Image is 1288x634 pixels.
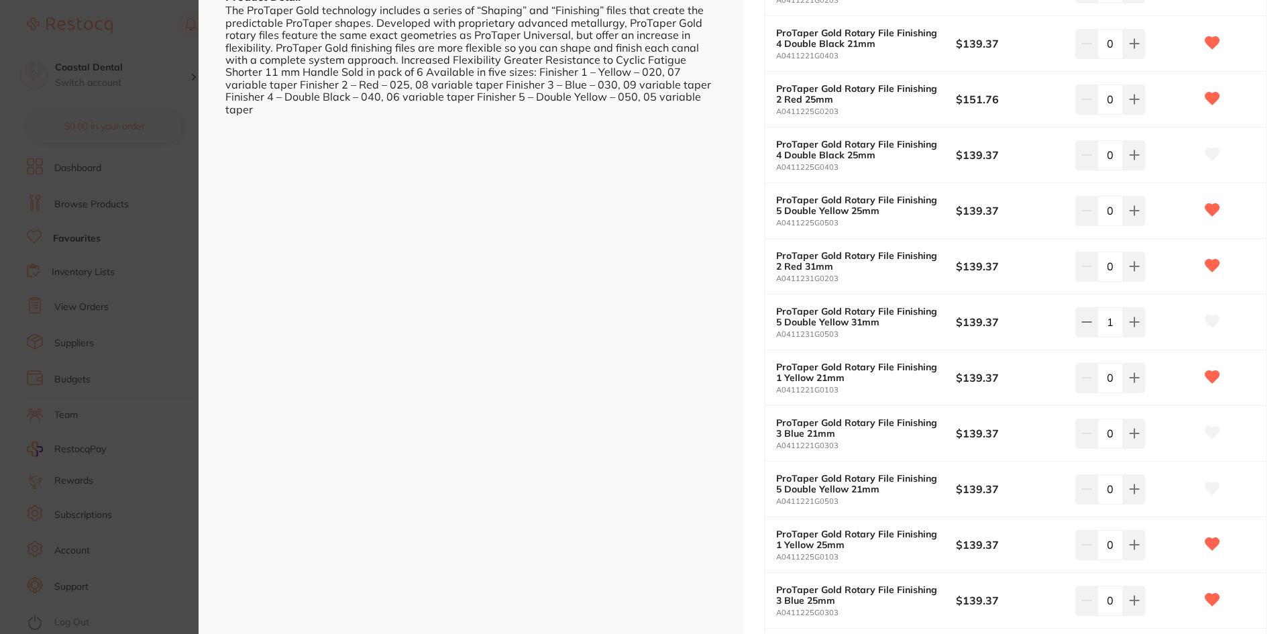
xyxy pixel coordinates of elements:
[776,163,956,172] small: A0411225G0403
[776,28,938,49] b: ProTaper Gold Rotary File Finishing 4 Double Black 21mm
[776,330,956,339] small: A0411231G0503
[776,417,938,439] b: ProTaper Gold Rotary File Finishing 3 Blue 21mm
[956,370,1064,385] b: $139.37
[956,259,1064,274] b: $139.37
[225,4,716,115] div: The ProTaper Gold technology includes a series of “Shaping” and “Finishing” files that create the...
[776,386,956,394] small: A0411221G0103
[776,83,938,105] b: ProTaper Gold Rotary File Finishing 2 Red 25mm
[956,203,1064,218] b: $139.37
[776,139,938,160] b: ProTaper Gold Rotary File Finishing 4 Double Black 25mm
[776,274,956,283] small: A0411231G0203
[776,52,956,60] small: A0411221G0403
[956,36,1064,51] b: $139.37
[776,219,956,227] small: A0411225G0503
[956,148,1064,162] b: $139.37
[776,553,956,562] small: A0411225G0103
[776,306,938,327] b: ProTaper Gold Rotary File Finishing 5 Double Yellow 31mm
[776,441,956,450] small: A0411221G0303
[956,426,1064,441] b: $139.37
[776,497,956,506] small: A0411221G0503
[956,482,1064,496] b: $139.37
[956,315,1064,329] b: $139.37
[776,609,956,617] small: A0411225G0303
[776,107,956,116] small: A0411225G0203
[776,195,938,216] b: ProTaper Gold Rotary File Finishing 5 Double Yellow 25mm
[776,362,938,383] b: ProTaper Gold Rotary File Finishing 1 Yellow 21mm
[776,473,938,494] b: ProTaper Gold Rotary File Finishing 5 Double Yellow 21mm
[956,537,1064,552] b: $139.37
[776,250,938,272] b: ProTaper Gold Rotary File Finishing 2 Red 31mm
[956,593,1064,608] b: $139.37
[956,92,1064,107] b: $151.76
[776,584,938,606] b: ProTaper Gold Rotary File Finishing 3 Blue 25mm
[776,529,938,550] b: ProTaper Gold Rotary File Finishing 1 Yellow 25mm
